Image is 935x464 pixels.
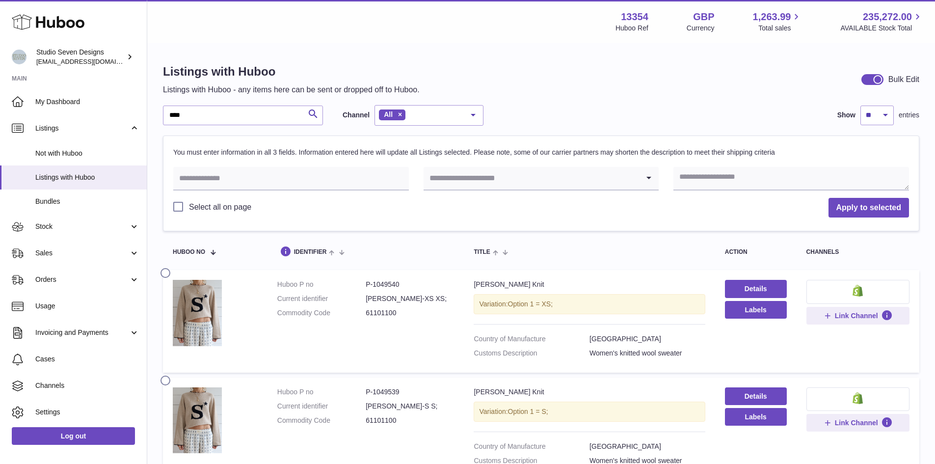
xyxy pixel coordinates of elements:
dt: Commodity Code [277,416,366,425]
span: 1,263.99 [753,10,791,24]
dd: P-1049539 [366,387,454,397]
div: Variation: [474,402,705,422]
div: channels [806,249,909,255]
span: Total sales [758,24,802,33]
img: Nola Knit [173,387,222,453]
img: shopify-small.png [853,392,863,404]
dd: [GEOGRAPHIC_DATA] [589,334,705,344]
span: Listings [35,124,129,133]
button: Labels [725,408,787,426]
div: [PERSON_NAME] Knit [474,280,705,289]
label: Channel [343,110,370,120]
dd: [GEOGRAPHIC_DATA] [589,442,705,451]
span: Option 1 = S; [508,408,548,415]
h1: Listings with Huboo [163,64,420,80]
span: entries [899,110,919,120]
strong: 13354 [621,10,648,24]
div: action [725,249,787,255]
div: Huboo Ref [615,24,648,33]
button: Link Channel [806,414,909,432]
dt: Huboo P no [277,280,366,289]
span: Link Channel [835,311,878,320]
button: Apply to selected [828,198,909,218]
input: Search for option [424,167,640,190]
dd: 61101100 [366,416,454,425]
a: Details [725,387,787,405]
dt: Commodity Code [277,308,366,318]
span: Cases [35,355,139,364]
div: Currency [687,24,715,33]
span: identifier [294,249,327,255]
p: You must enter information in all 3 fields. Information entered here will update all Listings sel... [173,148,775,157]
span: Not with Huboo [35,149,139,158]
img: shopify-small.png [853,285,863,297]
img: Nola Knit [173,280,222,346]
div: [PERSON_NAME] Knit [474,387,705,397]
span: Sales [35,248,129,258]
dt: Customs Description [474,349,589,358]
span: Usage [35,301,139,311]
span: Settings [35,408,139,417]
label: Show [837,110,855,120]
span: All [384,110,393,118]
span: [EMAIL_ADDRESS][DOMAIN_NAME] [36,57,144,65]
span: Listings with Huboo [35,173,139,182]
a: 235,272.00 AVAILABLE Stock Total [840,10,923,33]
dt: Country of Manufacture [474,334,589,344]
span: My Dashboard [35,97,139,107]
span: Channels [35,381,139,390]
span: Huboo no [173,249,205,255]
strong: GBP [693,10,714,24]
a: Details [725,280,787,298]
span: Invoicing and Payments [35,328,129,337]
span: Orders [35,275,129,284]
span: Stock [35,222,129,231]
span: 235,272.00 [863,10,912,24]
div: Bulk Edit [888,74,919,85]
label: Select all on page [173,202,251,213]
span: Link Channel [835,418,878,427]
button: Labels [725,301,787,319]
p: Listings with Huboo - any items here can be sent or dropped off to Huboo. [163,84,420,95]
button: Link Channel [806,307,909,325]
dt: Huboo P no [277,387,366,397]
span: AVAILABLE Stock Total [840,24,923,33]
div: Studio Seven Designs [36,48,125,66]
div: Variation: [474,294,705,314]
span: title [474,249,490,255]
dt: Current identifier [277,294,366,303]
div: Search for option [424,167,659,191]
dd: [PERSON_NAME]-XS XS; [366,294,454,303]
dd: [PERSON_NAME]-S S; [366,402,454,411]
span: Option 1 = XS; [508,300,553,308]
div: Women's knitted wool sweater [589,349,682,363]
span: Bundles [35,197,139,206]
img: contact.studiosevendesigns@gmail.com [12,50,27,64]
a: 1,263.99 Total sales [753,10,802,33]
dd: P-1049540 [366,280,454,289]
a: Log out [12,427,135,445]
dt: Country of Manufacture [474,442,589,451]
dt: Current identifier [277,402,366,411]
dd: 61101100 [366,308,454,318]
